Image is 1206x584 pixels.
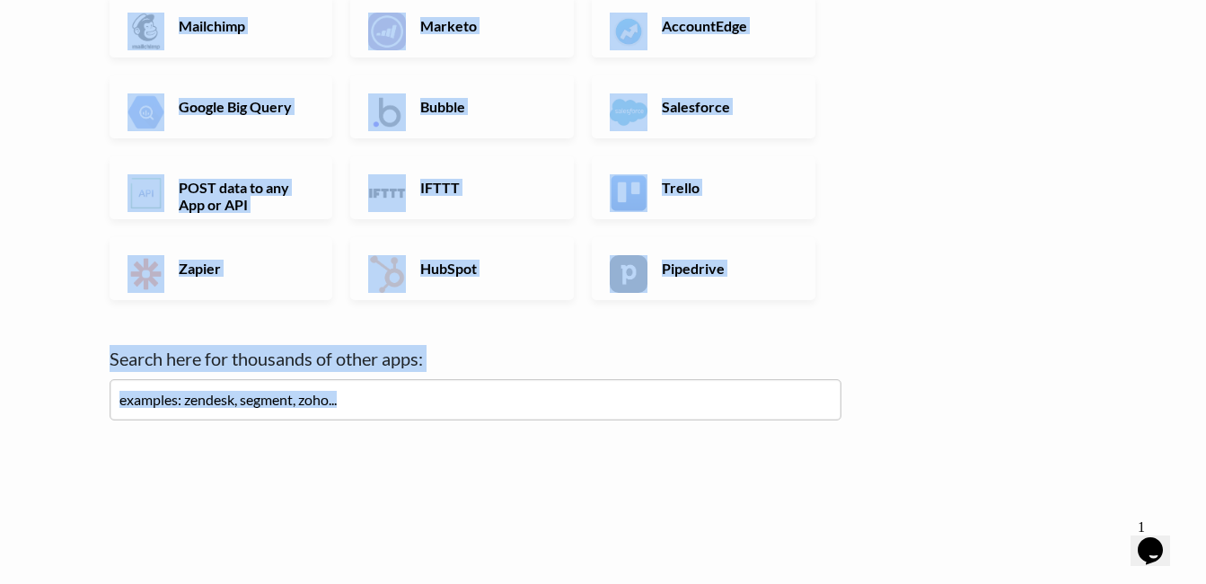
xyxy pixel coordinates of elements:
[592,156,815,219] a: Trello
[657,17,798,34] h6: AccountEdge
[110,156,333,219] a: POST data to any App or API
[610,93,647,131] img: Salesforce App & API
[610,174,647,212] img: Trello App & API
[128,174,165,212] img: POST data to any App or API App & API
[416,98,557,115] h6: Bubble
[610,255,647,293] img: Pipedrive App & API
[350,237,574,300] a: HubSpot
[128,13,165,50] img: Mailchimp App & API
[657,260,798,277] h6: Pipedrive
[174,98,315,115] h6: Google Big Query
[416,260,557,277] h6: HubSpot
[174,179,315,213] h6: POST data to any App or API
[110,345,841,372] label: Search here for thousands of other apps:
[174,17,315,34] h6: Mailchimp
[128,93,165,131] img: Google Big Query App & API
[592,237,815,300] a: Pipedrive
[592,75,815,138] a: Salesforce
[1131,512,1188,566] iframe: chat widget
[368,13,406,50] img: Marketo App & API
[128,255,165,293] img: Zapier App & API
[610,13,647,50] img: AccountEdge App & API
[368,93,406,131] img: Bubble App & API
[110,237,333,300] a: Zapier
[110,379,841,420] input: examples: zendesk, segment, zoho...
[416,17,557,34] h6: Marketo
[657,179,798,196] h6: Trello
[368,255,406,293] img: HubSpot App & API
[368,174,406,212] img: IFTTT App & API
[657,98,798,115] h6: Salesforce
[110,75,333,138] a: Google Big Query
[350,75,574,138] a: Bubble
[416,179,557,196] h6: IFTTT
[174,260,315,277] h6: Zapier
[350,156,574,219] a: IFTTT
